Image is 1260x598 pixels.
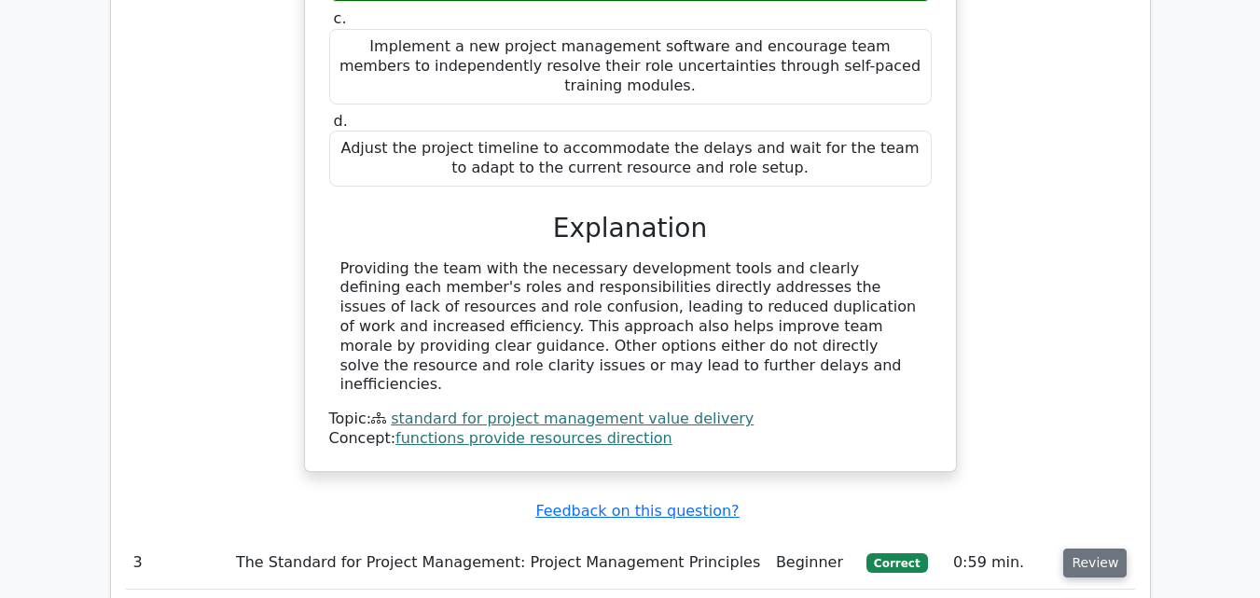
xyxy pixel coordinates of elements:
td: 0:59 min. [946,536,1056,590]
a: functions provide resources direction [395,429,672,447]
a: Feedback on this question? [535,502,739,520]
div: Adjust the project timeline to accommodate the delays and wait for the team to adapt to the curre... [329,131,932,187]
a: standard for project management value delivery [391,410,754,427]
div: Concept: [329,429,932,449]
h3: Explanation [340,213,921,244]
td: 3 [126,536,228,590]
span: d. [334,112,348,130]
div: Implement a new project management software and encourage team members to independently resolve t... [329,29,932,104]
span: Correct [866,553,927,572]
div: Providing the team with the necessary development tools and clearly defining each member's roles ... [340,259,921,396]
button: Review [1063,549,1127,577]
td: Beginner [768,536,859,590]
span: c. [334,9,347,27]
div: Topic: [329,410,932,429]
td: The Standard for Project Management: Project Management Principles [228,536,768,590]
